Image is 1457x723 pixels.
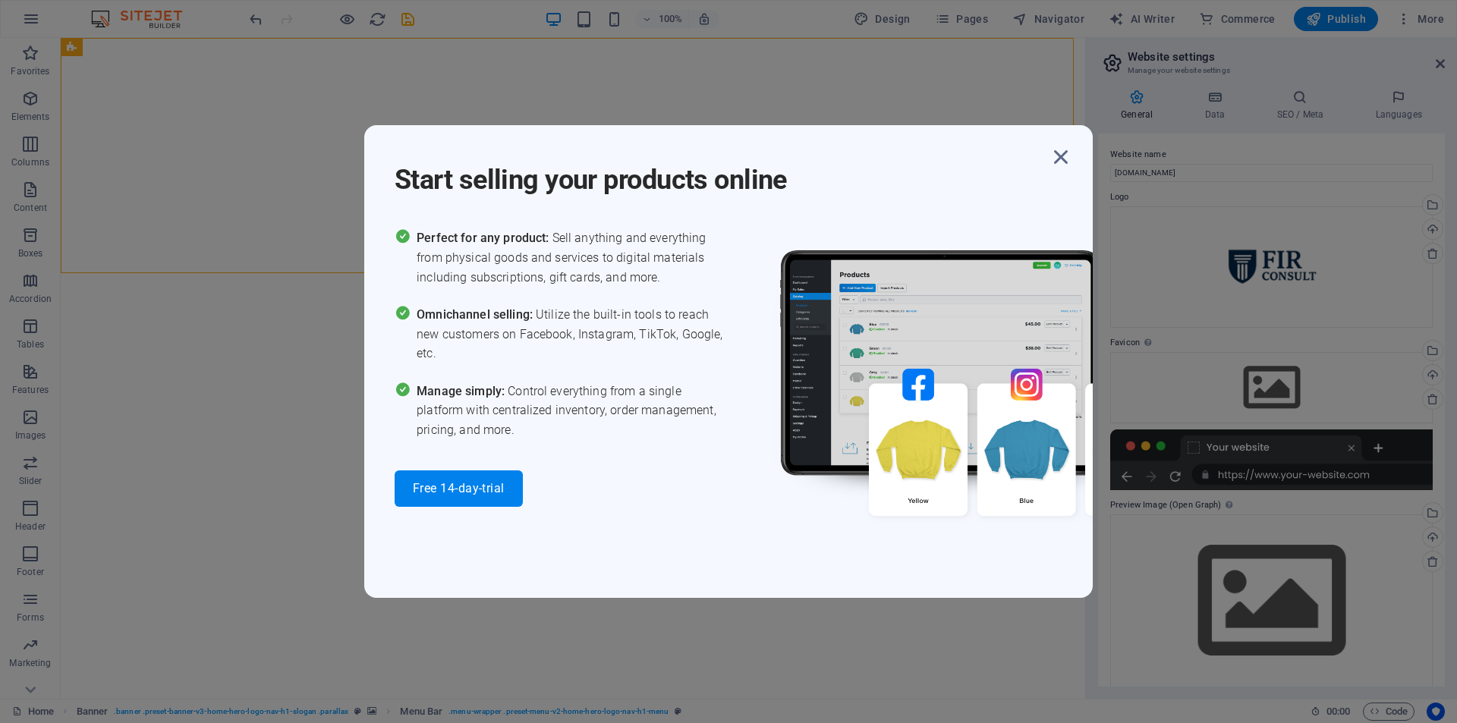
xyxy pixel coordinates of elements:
span: Sell anything and everything from physical goods and services to digital materials including subs... [417,228,728,287]
img: promo_image.png [755,228,1210,560]
button: Free 14-day-trial [395,470,523,507]
span: Utilize the built-in tools to reach new customers on Facebook, Instagram, TikTok, Google, etc. [417,305,728,363]
h1: Start selling your products online [395,143,1047,198]
span: Manage simply: [417,384,508,398]
span: Omnichannel selling: [417,307,536,322]
span: Perfect for any product: [417,231,552,245]
span: Control everything from a single platform with centralized inventory, order management, pricing, ... [417,382,728,440]
span: Free 14-day-trial [413,483,505,495]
